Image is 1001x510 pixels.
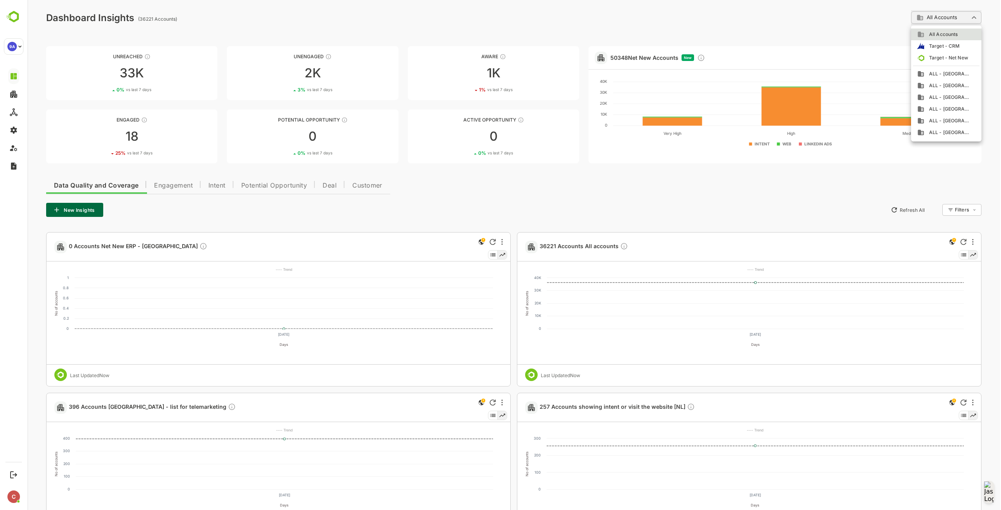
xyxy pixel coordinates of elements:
span: ALL - [GEOGRAPHIC_DATA] [897,70,943,77]
div: ALL - Belgium [890,70,948,77]
span: ALL - [GEOGRAPHIC_DATA] [897,129,943,136]
div: Target - Net New [890,54,948,61]
span: ALL - [GEOGRAPHIC_DATA] [897,94,943,101]
span: ALL - [GEOGRAPHIC_DATA] [897,82,943,89]
div: ALL - Denmark [890,94,948,101]
div: C [7,490,20,503]
span: ALL - [GEOGRAPHIC_DATA] [897,106,943,113]
div: ALL - Spain [890,129,948,136]
div: 9A [7,42,17,51]
span: Target - CRM [897,43,932,50]
div: ALL - Netherlands [890,117,948,124]
div: Target - CRM [890,43,948,50]
span: All Accounts [897,31,930,38]
span: Target - Net New [897,54,941,61]
button: Logout [8,469,19,480]
span: ALL - [GEOGRAPHIC_DATA] [897,117,943,124]
img: BambooboxLogoMark.f1c84d78b4c51b1a7b5f700c9845e183.svg [4,9,24,24]
div: ALL - France [890,106,948,113]
div: All Accounts [890,31,948,38]
div: ALL - Brazil [890,82,948,89]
